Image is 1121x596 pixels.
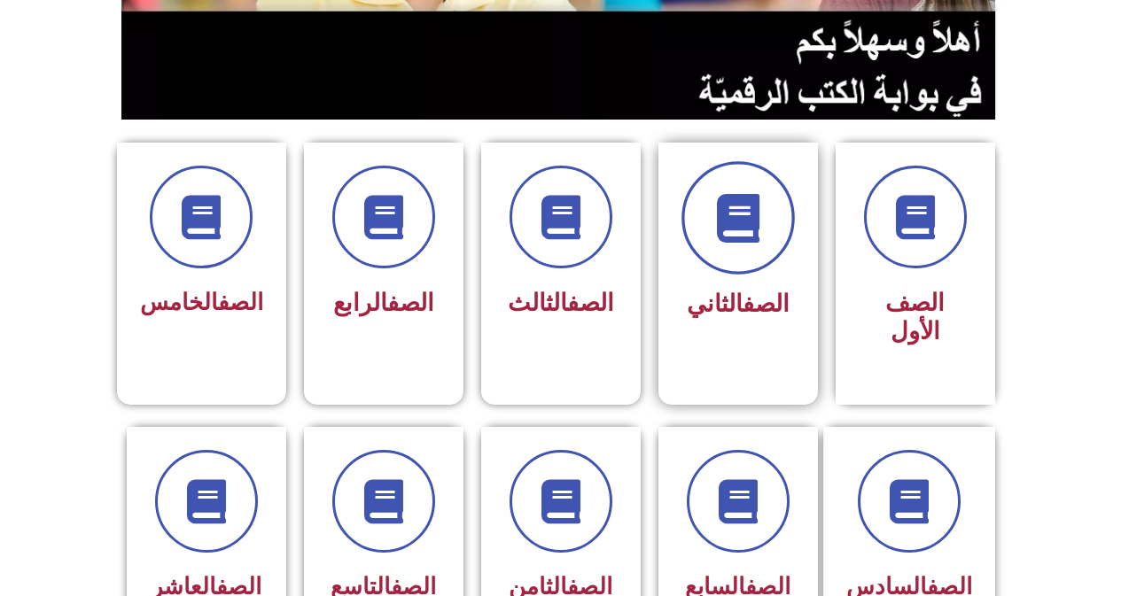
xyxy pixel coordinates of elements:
a: الصف [743,290,790,318]
span: الثاني [687,290,790,318]
span: الثالث [508,289,614,317]
a: الصف [387,289,434,317]
span: الخامس [140,289,263,315]
span: الصف الأول [885,289,945,345]
a: الصف [567,289,614,317]
span: الرابع [333,289,434,317]
a: الصف [218,289,263,315]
